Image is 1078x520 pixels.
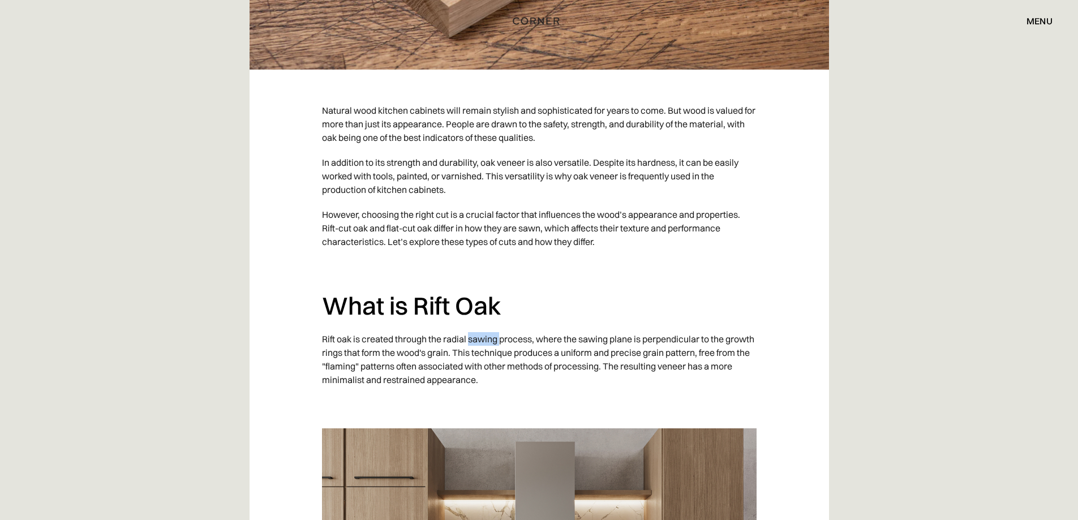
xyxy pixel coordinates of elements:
[322,254,757,279] p: ‍
[1027,16,1053,25] div: menu
[322,98,757,150] p: Natural wood kitchen cabinets will remain stylish and sophisticated for years to come. But wood i...
[322,392,757,417] p: ‍
[500,14,578,28] a: home
[322,290,757,321] h2: What is Rift Oak
[322,150,757,202] p: In addition to its strength and durability, oak veneer is also versatile. Despite its hardness, i...
[322,202,757,254] p: However, choosing the right cut is a crucial factor that influences the wood’s appearance and pro...
[322,326,757,392] p: Rift oak is created through the radial sawing process, where the sawing plane is perpendicular to...
[1015,11,1053,31] div: menu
